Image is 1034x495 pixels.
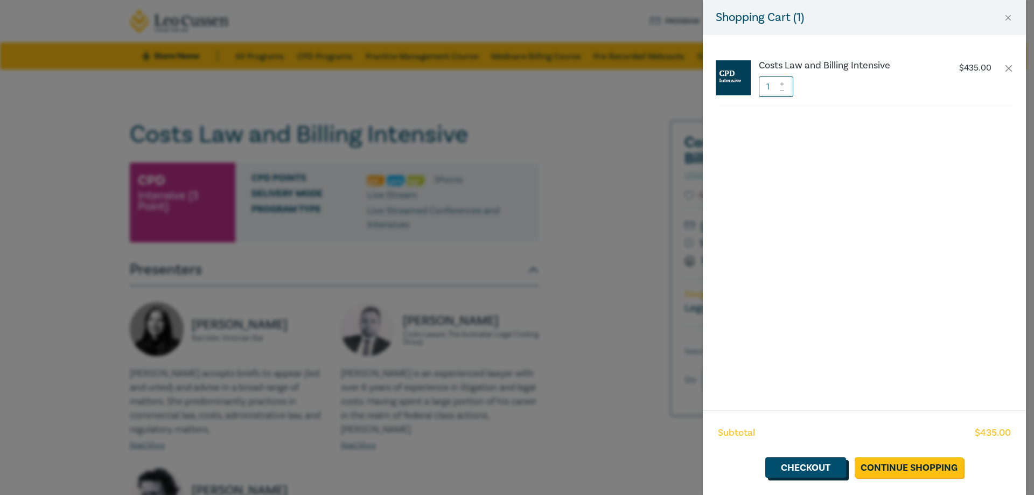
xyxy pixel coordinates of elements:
span: $ 435.00 [975,426,1011,440]
h5: Shopping Cart ( 1 ) [716,9,804,26]
input: 1 [759,76,793,97]
a: Costs Law and Billing Intensive [759,60,938,71]
a: Checkout [765,457,846,478]
img: CPD%20Intensive.jpg [716,60,751,95]
p: $ 435.00 [959,63,991,73]
a: Continue Shopping [855,457,963,478]
button: Close [1003,13,1013,23]
span: Subtotal [718,426,755,440]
